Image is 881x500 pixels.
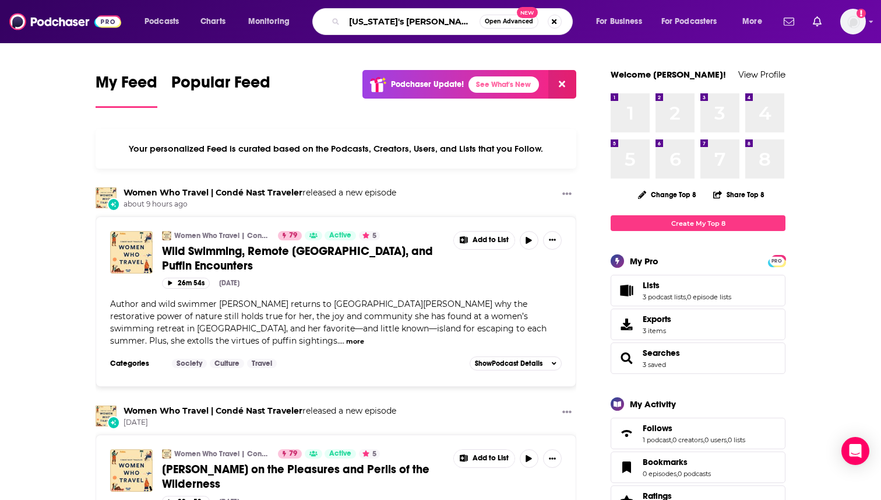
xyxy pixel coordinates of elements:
[359,231,380,240] button: 5
[124,200,396,209] span: about 9 hours ago
[162,244,445,273] a: Wild Swimming, Remote [GEOGRAPHIC_DATA], and Puffin Encounters
[779,12,799,32] a: Show notifications dropdown
[96,405,117,426] img: Women Who Travel | Condé Nast Traveler
[643,436,671,444] a: 1 podcast
[278,449,302,459] a: 79
[124,187,302,198] a: Women Who Travel | Condé Nast Traveler
[840,9,866,34] button: Show profile menu
[643,423,672,433] span: Follows
[686,293,687,301] span: ,
[110,299,547,346] span: Author and wild swimmer [PERSON_NAME] returns to [GEOGRAPHIC_DATA][PERSON_NAME] why the restorati...
[558,405,576,420] button: Show More Button
[124,418,396,428] span: [DATE]
[661,13,717,30] span: For Podcasters
[193,12,232,31] a: Charts
[136,12,194,31] button: open menu
[200,13,225,30] span: Charts
[840,9,866,34] img: User Profile
[124,405,302,416] a: Women Who Travel | Condé Nast Traveler
[325,449,356,459] a: Active
[145,13,179,30] span: Podcasts
[391,79,464,89] p: Podchaser Update!
[454,450,514,467] button: Show More Button
[615,316,638,333] span: Exports
[734,12,777,31] button: open menu
[643,470,676,478] a: 0 episodes
[558,187,576,202] button: Show More Button
[124,187,396,198] h3: released a new episode
[96,72,157,108] a: My Feed
[248,13,290,30] span: Monitoring
[643,423,745,433] a: Follows
[611,69,726,80] a: Welcome [PERSON_NAME]!
[728,436,745,444] a: 0 lists
[643,314,671,324] span: Exports
[240,12,305,31] button: open menu
[329,230,351,242] span: Active
[643,293,686,301] a: 3 podcast lists
[727,436,728,444] span: ,
[841,437,869,465] div: Open Intercom Messenger
[475,359,542,368] span: Show Podcast Details
[615,350,638,366] a: Searches
[96,187,117,208] img: Women Who Travel | Condé Nast Traveler
[543,231,562,250] button: Show More Button
[543,449,562,468] button: Show More Button
[687,293,731,301] a: 0 episode lists
[857,9,866,18] svg: Add a profile image
[738,69,785,80] a: View Profile
[110,359,163,368] h3: Categories
[162,231,171,240] img: Women Who Travel | Condé Nast Traveler
[110,231,153,274] img: Wild Swimming, Remote Cornwall, and Puffin Encounters
[643,348,680,358] a: Searches
[124,405,396,417] h3: released a new episode
[643,280,660,291] span: Lists
[162,449,171,459] img: Women Who Travel | Condé Nast Traveler
[325,231,356,240] a: Active
[470,356,562,370] button: ShowPodcast Details
[615,282,638,299] a: Lists
[323,8,584,35] div: Search podcasts, credits, & more...
[162,462,445,491] a: [PERSON_NAME] on the Pleasures and Perils of the Wilderness
[172,359,207,368] a: Society
[596,13,642,30] span: For Business
[630,256,658,267] div: My Pro
[643,457,711,467] a: Bookmarks
[631,187,703,202] button: Change Top 8
[96,129,576,169] div: Your personalized Feed is curated based on the Podcasts, Creators, Users, and Lists that you Follow.
[611,275,785,306] span: Lists
[110,449,153,492] img: Blair Braverman on the Pleasures and Perils of the Wilderness
[611,215,785,231] a: Create My Top 8
[289,448,297,460] span: 79
[703,436,704,444] span: ,
[96,72,157,99] span: My Feed
[480,15,538,29] button: Open AdvancedNew
[473,236,509,244] span: Add to List
[219,279,239,287] div: [DATE]
[643,457,688,467] span: Bookmarks
[485,19,533,25] span: Open Advanced
[174,231,270,240] a: Women Who Travel | Condé Nast Traveler
[611,342,785,374] span: Searches
[210,359,244,368] a: Culture
[671,436,672,444] span: ,
[171,72,270,99] span: Popular Feed
[329,448,351,460] span: Active
[171,72,270,108] a: Popular Feed
[704,436,727,444] a: 0 users
[742,13,762,30] span: More
[654,12,734,31] button: open menu
[517,7,538,18] span: New
[643,280,731,291] a: Lists
[346,337,364,347] button: more
[611,418,785,449] span: Follows
[162,278,210,289] button: 26m 54s
[247,359,277,368] a: Travel
[162,244,433,273] span: Wild Swimming, Remote [GEOGRAPHIC_DATA], and Puffin Encounters
[107,416,120,429] div: New Episode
